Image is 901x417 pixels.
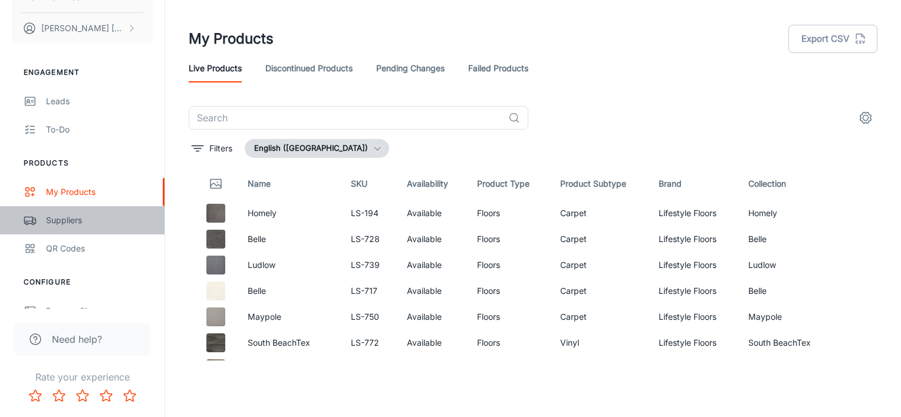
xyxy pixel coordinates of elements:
td: LS-761 [341,356,397,382]
td: Lifestyle Floors [649,356,738,382]
button: Rate 2 star [47,384,71,408]
td: LS-728 [341,226,397,252]
th: Brand [649,167,738,200]
svg: Thumbnail [209,177,223,191]
p: Homely [248,207,332,220]
td: Carpet [551,200,650,226]
td: Vinyl [551,356,650,382]
span: Need help? [52,332,102,346]
td: LS-750 [341,304,397,330]
div: Suppliers [46,214,153,227]
p: Belle [248,284,332,297]
td: Lifestyle Floors [649,304,738,330]
td: Carpet [551,304,650,330]
td: South BeachTex [739,330,842,356]
div: Leads [46,95,153,108]
a: Pending Changes [376,54,445,82]
td: Floors [468,200,551,226]
button: [PERSON_NAME] [PERSON_NAME] [12,13,153,44]
p: Rate your experience [9,370,155,384]
a: Live Products [189,54,242,82]
button: settings [854,106,877,130]
th: Product Subtype [551,167,650,200]
td: LS-194 [341,200,397,226]
td: LS-739 [341,252,397,278]
button: English ([GEOGRAPHIC_DATA]) [245,139,389,158]
td: Belle [739,278,842,304]
td: Lifestyle Floors [649,330,738,356]
td: Floors [468,278,551,304]
td: Vinyl [551,330,650,356]
p: South BeachTex [248,336,332,349]
td: Available [397,252,468,278]
button: Rate 4 star [94,384,118,408]
td: Lifestyle Floors [649,226,738,252]
p: Ludlow [248,259,332,272]
p: [PERSON_NAME] [PERSON_NAME] [41,22,124,35]
td: Homely [739,200,842,226]
td: Available [397,304,468,330]
td: LS-772 [341,330,397,356]
td: Carpet [551,226,650,252]
td: Available [397,356,468,382]
button: Rate 1 star [24,384,47,408]
a: Failed Products [468,54,528,82]
td: Maypole [739,304,842,330]
td: Ludlow [739,252,842,278]
div: QR Codes [46,242,153,255]
button: Rate 3 star [71,384,94,408]
th: Product Type [468,167,551,200]
td: Carpet [551,252,650,278]
td: Belle [739,226,842,252]
td: LS-717 [341,278,397,304]
th: Name [238,167,341,200]
td: Floors [468,304,551,330]
div: Roomvo Sites [46,305,153,317]
td: Lifestyle Floors [649,278,738,304]
a: Discontinued Products [265,54,353,82]
td: Floors [468,226,551,252]
td: Floors [468,252,551,278]
div: To-do [46,123,153,136]
th: Collection [739,167,842,200]
button: filter [189,139,235,158]
p: Maypole [248,310,332,323]
div: My Products [46,186,153,198]
td: Carpet [551,278,650,304]
td: Floors [468,356,551,382]
input: Search [189,106,504,130]
td: Lifestyle Floors [649,252,738,278]
td: Available [397,278,468,304]
td: SilverTex [739,356,842,382]
th: SKU [341,167,397,200]
td: Available [397,226,468,252]
td: Available [397,200,468,226]
p: Filters [209,142,232,155]
td: Lifestyle Floors [649,200,738,226]
td: Floors [468,330,551,356]
button: Rate 5 star [118,384,142,408]
p: Belle [248,233,332,246]
td: Available [397,330,468,356]
button: Export CSV [788,25,877,53]
th: Availability [397,167,468,200]
h1: My Products [189,28,274,49]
